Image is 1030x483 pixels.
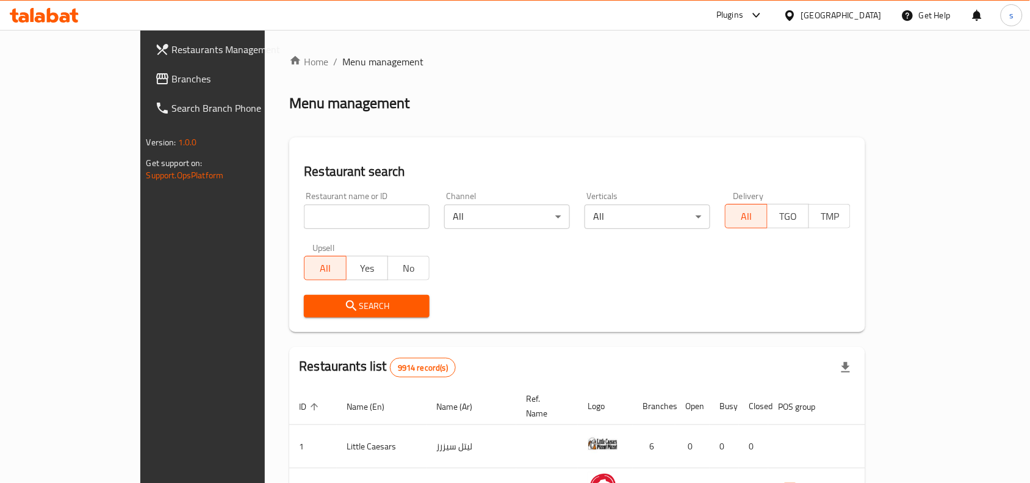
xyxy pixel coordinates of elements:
span: 1.0.0 [178,134,197,150]
th: Open [675,388,710,425]
span: Restaurants Management [172,42,303,57]
button: TGO [767,204,809,228]
span: Menu management [342,54,423,69]
span: Branches [172,71,303,86]
th: Branches [633,388,675,425]
td: 6 [633,425,675,468]
span: s [1009,9,1014,22]
div: All [585,205,710,229]
span: ID [299,399,322,414]
span: 9914 record(s) [391,362,455,374]
label: Delivery [733,192,764,200]
span: Ref. Name [526,391,563,421]
span: No [393,260,425,277]
span: Get support on: [146,155,203,171]
label: Upsell [312,244,335,252]
td: 0 [710,425,739,468]
a: Branches [145,64,312,93]
h2: Restaurants list [299,357,456,377]
button: All [304,256,346,280]
li: / [333,54,337,69]
span: Name (En) [347,399,400,414]
span: TGO [773,208,804,225]
a: Restaurants Management [145,35,312,64]
h2: Restaurant search [304,162,851,181]
td: 0 [675,425,710,468]
a: Support.OpsPlatform [146,167,224,183]
th: Busy [710,388,739,425]
span: Version: [146,134,176,150]
div: [GEOGRAPHIC_DATA] [801,9,882,22]
button: No [387,256,430,280]
button: Search [304,295,430,318]
div: Export file [831,353,860,382]
td: ليتل سيزرز [427,425,516,468]
th: Logo [578,388,633,425]
span: POS group [778,399,831,414]
span: TMP [814,208,846,225]
a: Search Branch Phone [145,93,312,123]
span: All [309,260,341,277]
h2: Menu management [289,93,409,113]
button: Yes [346,256,388,280]
span: All [730,208,762,225]
span: Name (Ar) [436,399,488,414]
td: 1 [289,425,337,468]
div: Plugins [716,8,743,23]
button: All [725,204,767,228]
div: Total records count [390,358,456,377]
th: Closed [739,388,768,425]
td: 0 [739,425,768,468]
img: Little Caesars [588,429,618,459]
div: All [444,205,570,229]
span: Yes [351,260,383,277]
button: TMP [809,204,851,228]
td: Little Caesars [337,425,427,468]
span: Search Branch Phone [172,101,303,115]
input: Search for restaurant name or ID.. [304,205,430,229]
nav: breadcrumb [289,54,865,69]
span: Search [314,299,420,314]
